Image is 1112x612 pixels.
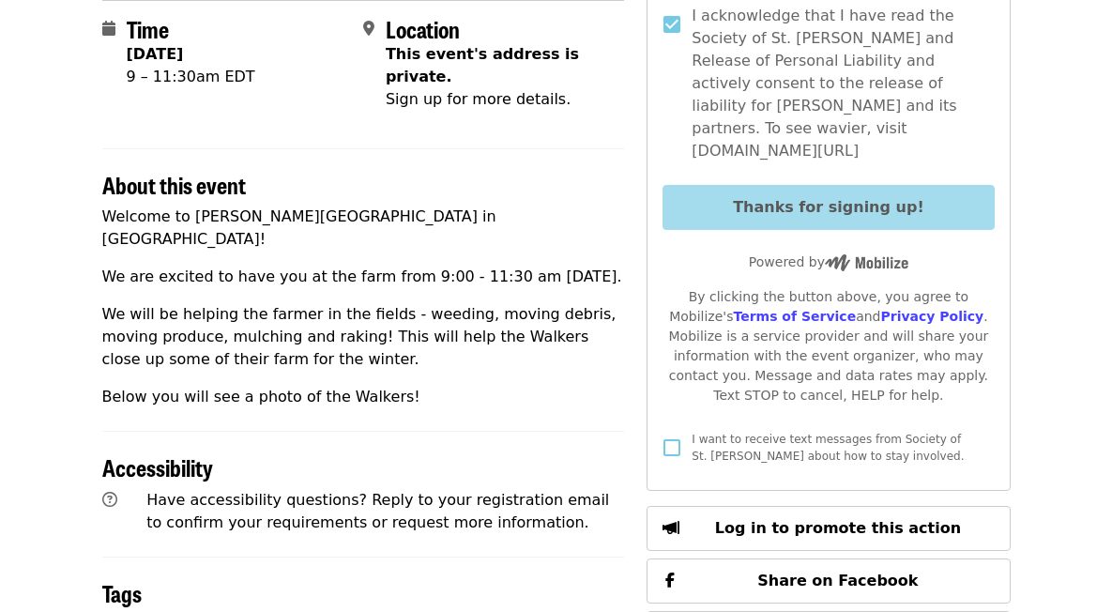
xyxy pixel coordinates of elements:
img: Powered by Mobilize [825,254,908,271]
span: Powered by [749,254,908,269]
span: Have accessibility questions? Reply to your registration email to confirm your requirements or re... [146,491,609,531]
span: Tags [102,576,142,609]
span: I acknowledge that I have read the Society of St. [PERSON_NAME] and Release of Personal Liability... [692,5,979,162]
a: Terms of Service [733,309,856,324]
span: About this event [102,168,246,201]
span: I want to receive text messages from Society of St. [PERSON_NAME] about how to stay involved. [692,433,964,463]
p: We are excited to have you at the farm from 9:00 - 11:30 am [DATE]. [102,266,625,288]
i: calendar icon [102,20,115,38]
span: Location [386,12,460,45]
div: 9 – 11:30am EDT [127,66,255,88]
span: Accessibility [102,451,213,483]
span: Share on Facebook [757,572,918,589]
button: Share on Facebook [647,558,1010,604]
span: This event's address is private. [386,45,579,85]
p: Below you will see a photo of the Walkers! [102,386,625,408]
strong: [DATE] [127,45,184,63]
i: question-circle icon [102,491,117,509]
a: Privacy Policy [880,309,983,324]
p: Welcome to [PERSON_NAME][GEOGRAPHIC_DATA] in [GEOGRAPHIC_DATA]! [102,206,625,251]
span: Log in to promote this action [715,519,961,537]
span: Time [127,12,169,45]
div: By clicking the button above, you agree to Mobilize's and . Mobilize is a service provider and wi... [663,287,994,405]
button: Thanks for signing up! [663,185,994,230]
span: Sign up for more details. [386,90,571,108]
button: Log in to promote this action [647,506,1010,551]
p: We will be helping the farmer in the fields - weeding, moving debris, moving produce, mulching an... [102,303,625,371]
i: map-marker-alt icon [363,20,374,38]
